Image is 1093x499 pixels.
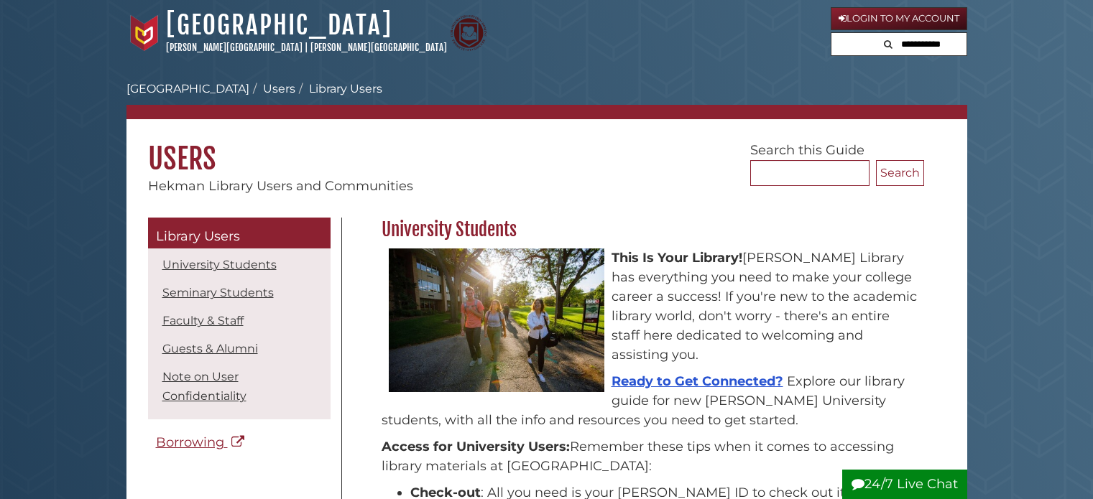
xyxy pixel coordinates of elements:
[876,160,924,186] button: Search
[126,80,967,119] nav: breadcrumb
[162,342,258,355] a: Guests & Alumni
[884,39,893,49] i: Search
[148,426,331,459] a: Borrowing
[156,434,224,450] span: Borrowing
[263,82,295,95] a: Users
[880,33,897,52] button: Search
[126,15,162,51] img: Calvin University
[162,258,277,271] a: University Students
[374,218,924,241] h2: University Students
[162,370,246,403] a: Note on User Confidentiality
[148,218,331,466] div: Guide Pages
[382,372,917,430] p: Explore our library guide for new [PERSON_NAME] University students, with all the info and resour...
[842,470,967,499] button: 24/7 Live Chat
[612,250,742,266] b: This Is Your Library!
[382,439,570,454] strong: Access for University Users:
[126,82,249,95] a: [GEOGRAPHIC_DATA]
[166,42,303,53] a: [PERSON_NAME][GEOGRAPHIC_DATA]
[166,9,392,41] a: [GEOGRAPHIC_DATA]
[310,42,447,53] a: [PERSON_NAME][GEOGRAPHIC_DATA]
[295,80,382,98] li: Library Users
[831,7,967,30] a: Login to My Account
[156,228,240,244] span: Library Users
[451,15,486,51] img: Calvin Theological Seminary
[162,314,244,327] a: Faculty & Staff
[148,178,413,194] span: Hekman Library Users and Communities
[382,248,917,365] p: [PERSON_NAME] Library has everything you need to make your college career a success! If you're ne...
[382,437,917,476] p: Remember these tips when it comes to accessing library materials at [GEOGRAPHIC_DATA]:
[148,218,331,249] a: Library Users
[126,119,967,177] h1: Users
[162,286,274,299] a: Seminary Students
[612,373,783,389] a: Ready to Get Connected?
[305,42,308,53] span: |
